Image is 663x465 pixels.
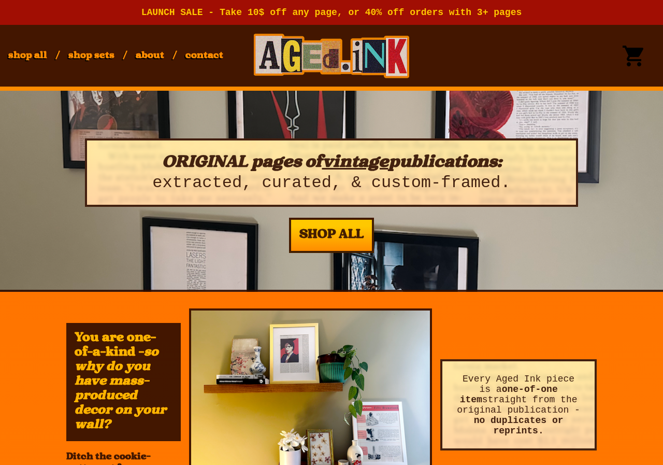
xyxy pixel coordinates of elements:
[440,359,597,450] div: Every Aged Ink piece is a straight from the original publication -
[85,138,578,207] h1: extracted, curated, & custom-framed.
[622,44,655,68] a: Cart
[8,50,47,62] a: Shop all pages
[136,50,164,62] a: About Aged Ink
[460,384,558,405] span: one-of-one item
[8,50,223,62] div: / / /
[322,153,388,173] span: vintage
[68,50,114,62] a: Shop all pages
[289,218,374,253] a: SHOP ALL
[66,323,181,441] h2: You are one-of-a-kind -
[474,415,564,436] span: no duplicates or reprints.
[162,153,501,173] span: ORIGINAL pages of publications:
[254,33,409,78] img: logo-border-orange.744d4adf.webp
[185,50,223,62] a: Contact Aged Ink
[75,346,166,433] span: so why do you have mass-produced decor on your wall?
